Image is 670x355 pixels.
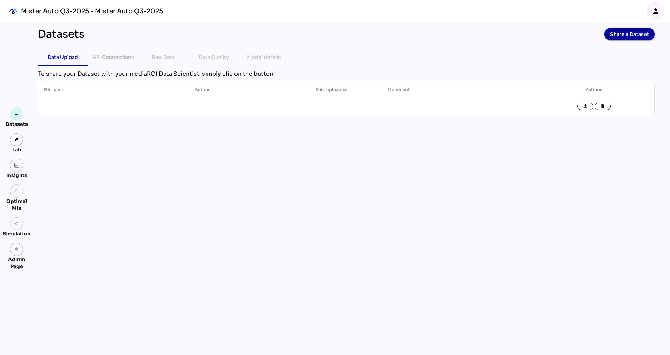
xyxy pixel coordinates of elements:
i: admin_panel_settings [14,247,19,252]
th: Actions [534,81,654,98]
div: mediaROI [6,3,21,19]
img: data.svg [14,112,19,116]
button: Share a Dataset [604,28,655,40]
span: Share a Dataset [610,29,649,39]
i: delete [600,104,605,109]
i: person [652,7,660,15]
th: Author [189,81,310,98]
img: settings.svg [14,221,19,226]
div: Datasets [6,121,28,128]
div: Datasets [38,28,84,40]
div: Data Quality [199,53,229,61]
div: To share your Dataset with your mediaROI Data Scientist, simply clic on the button. [38,70,655,78]
div: Model details [247,53,281,61]
i: file_download [583,104,588,109]
div: Optimal Mix [3,198,30,212]
div: Raw Data [152,53,175,61]
th: Date uploaded [310,81,382,98]
img: lab.svg [14,137,19,142]
div: Admin Page [3,256,30,270]
img: graph.svg [14,163,19,168]
th: Comment [382,81,534,98]
div: Mister Auto Q3-2025 - Mister Auto Q3-2025 [21,7,163,15]
div: API Connections [92,53,134,61]
i: grain [14,189,19,194]
th: File name [38,81,189,98]
div: Insights [6,172,27,179]
div: Simulation [3,230,30,237]
div: Data Upload [47,53,78,61]
div: Lab [9,146,24,153]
